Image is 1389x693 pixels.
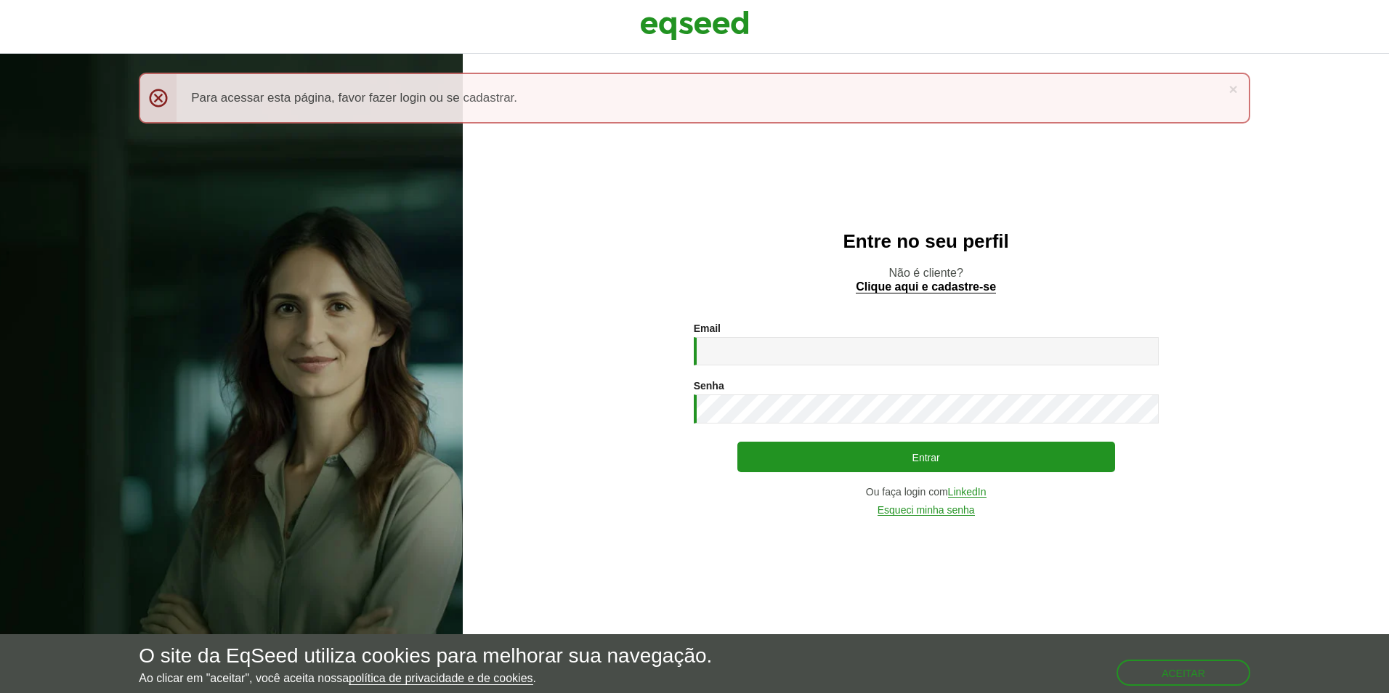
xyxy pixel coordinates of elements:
[640,7,749,44] img: EqSeed Logo
[1229,81,1238,97] a: ×
[139,73,1250,123] div: Para acessar esta página, favor fazer login ou se cadastrar.
[856,281,996,293] a: Clique aqui e cadastre-se
[1117,660,1250,686] button: Aceitar
[948,487,987,498] a: LinkedIn
[694,487,1159,498] div: Ou faça login com
[737,442,1115,472] button: Entrar
[878,505,975,516] a: Esqueci minha senha
[139,671,712,685] p: Ao clicar em "aceitar", você aceita nossa .
[694,323,721,333] label: Email
[139,645,712,668] h5: O site da EqSeed utiliza cookies para melhorar sua navegação.
[492,231,1360,252] h2: Entre no seu perfil
[492,266,1360,293] p: Não é cliente?
[694,381,724,391] label: Senha
[349,673,533,685] a: política de privacidade e de cookies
